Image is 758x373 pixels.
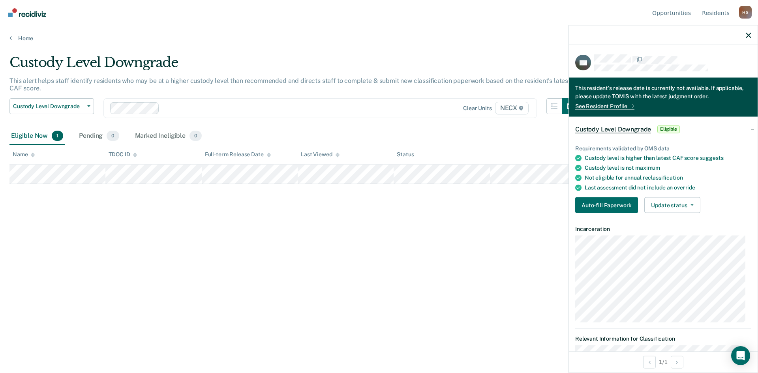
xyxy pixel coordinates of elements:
span: Eligible [657,125,680,133]
div: Marked Ineligible [133,127,204,145]
div: Pending [77,127,120,145]
div: This resident's release date is currently not available. If applicable, please update TOMIS with ... [575,84,751,102]
button: Update status [644,197,700,213]
span: Custody Level Downgrade [13,103,84,110]
div: H S [739,6,752,19]
span: reclassification [643,174,683,181]
span: override [674,184,695,191]
div: Last Viewed [301,151,339,158]
button: Next Opportunity [671,356,683,368]
div: Custody Level DowngradeEligible [569,116,758,142]
div: Custody Level Downgrade [9,54,578,77]
div: Requirements validated by OMS data [575,145,751,152]
a: See Resident Profile [575,103,634,109]
div: Name [13,151,35,158]
p: This alert helps staff identify residents who may be at a higher custody level than recommended a... [9,77,570,92]
div: Full-term Release Date [205,151,271,158]
div: Clear units [463,105,492,112]
div: Last assessment did not include an [585,184,751,191]
dt: Relevant Information for Classification [575,336,751,342]
button: Auto-fill Paperwork [575,197,638,213]
span: Custody Level Downgrade [575,125,651,133]
button: Previous Opportunity [643,356,656,368]
img: Recidiviz [8,8,46,17]
span: suggests [700,155,724,161]
div: Custody level is higher than latest CAF score [585,155,751,161]
span: 0 [189,131,202,141]
div: Open Intercom Messenger [731,346,750,365]
span: 1 [52,131,63,141]
div: 1 / 1 [569,351,758,372]
div: TDOC ID [109,151,137,158]
div: Eligible Now [9,127,65,145]
a: Home [9,35,749,42]
span: maximum [635,165,660,171]
div: Not eligible for annual [585,174,751,181]
div: Status [397,151,414,158]
div: Custody level is not [585,165,751,171]
a: Navigate to form link [575,197,641,213]
button: Profile dropdown button [739,6,752,19]
span: 0 [107,131,119,141]
span: NECX [495,102,529,114]
dt: Incarceration [575,226,751,232]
